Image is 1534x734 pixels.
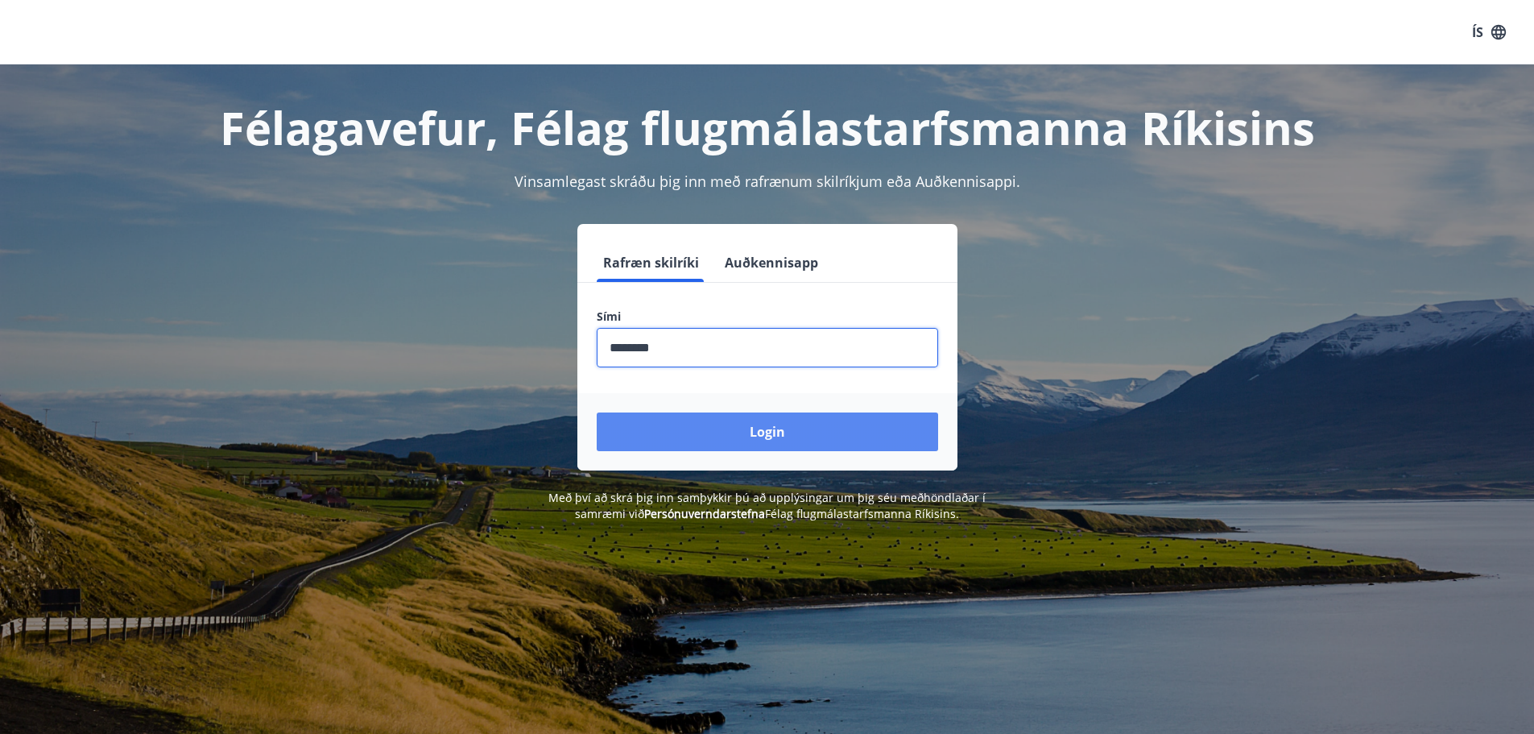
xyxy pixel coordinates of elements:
[548,490,986,521] span: Með því að skrá þig inn samþykkir þú að upplýsingar um þig séu meðhöndlaðar í samræmi við Félag f...
[597,413,938,451] button: Login
[597,243,705,282] button: Rafræn skilríki
[718,243,825,282] button: Auðkennisapp
[1463,18,1515,47] button: ÍS
[644,506,765,521] a: Persónuverndarstefna
[515,172,1020,191] span: Vinsamlegast skráðu þig inn með rafrænum skilríkjum eða Auðkennisappi.
[207,97,1328,158] h1: Félagavefur, Félag flugmálastarfsmanna Ríkisins
[597,309,938,325] label: Sími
